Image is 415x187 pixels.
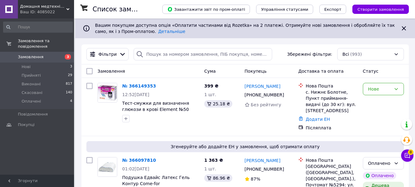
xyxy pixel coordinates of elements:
[22,73,41,78] span: Прийняті
[306,157,358,163] div: Нова Пошта
[134,48,272,60] input: Пошук за номером замовлення, ПІБ покупця, номером телефону, Email, номером накладної
[357,7,404,12] span: Створити замовлення
[204,166,216,171] span: 1 шт.
[261,7,308,12] span: Управління статусами
[287,51,332,57] span: Збережені фільтри:
[245,157,280,164] a: [PERSON_NAME]
[98,157,117,177] a: Фото товару
[204,174,232,182] div: 86.96 ₴
[122,83,156,88] a: № 366149353
[158,29,185,34] a: Детальніше
[363,69,379,74] span: Статус
[401,149,413,162] button: Чат з покупцем8
[306,125,358,131] div: Післяплата
[243,91,285,99] div: [PHONE_NUMBER]
[22,99,41,104] span: Оплачені
[98,83,117,103] a: Фото товару
[346,6,409,11] a: Створити замовлення
[122,92,149,97] span: 12:52[DATE]
[408,149,413,155] span: 8
[251,102,281,107] span: Без рейтингу
[368,86,391,92] div: Нове
[363,172,396,179] div: Оплачено
[20,9,74,15] div: Ваш ID: 4085022
[204,100,232,108] div: 25.18 ₴
[122,101,189,118] a: Тест-смужки для визначення глюкози в крові Element №50 Infopia
[162,5,250,14] button: Завантажити звіт по пром-оплаті
[324,7,342,12] span: Експорт
[98,69,125,74] span: Замовлення
[352,5,409,14] button: Створити замовлення
[98,157,117,177] img: Фото товару
[251,177,260,181] span: 87%
[306,117,330,122] a: Додати ЕН
[306,89,358,114] div: с. Нижнє Болотне, Пункт приймання-видачі (до 30 кг): вул. [STREET_ADDRESS]
[66,90,72,96] span: 140
[342,51,349,57] span: Всі
[70,99,72,104] span: 4
[298,69,344,74] span: Доставка та оплата
[319,5,347,14] button: Експорт
[204,158,223,163] span: 1 363 ₴
[204,92,216,97] span: 1 шт.
[70,64,72,70] span: 3
[204,69,216,74] span: Cума
[68,73,72,78] span: 29
[22,64,31,70] span: Нові
[18,112,48,117] span: Повідомлення
[65,54,71,59] span: 3
[256,5,313,14] button: Управління статусами
[18,122,35,128] span: Покупці
[66,81,72,87] span: 817
[95,23,395,34] span: Вашим покупцям доступна опція «Оплатити частинами від Rozetka» на 2 платежі. Отримуйте нові замов...
[18,54,44,60] span: Замовлення
[350,52,362,57] span: (993)
[20,4,66,9] span: Домашня медтехніка та ортопедичні товари
[22,81,41,87] span: Виконані
[93,6,155,13] h1: Список замовлень
[22,90,43,96] span: Скасовані
[98,83,117,102] img: Фото товару
[167,6,245,12] span: Завантажити звіт по пром-оплаті
[245,83,280,89] a: [PERSON_NAME]
[122,158,156,163] a: № 366097810
[89,144,401,150] span: Згенеруйте або додайте ЕН у замовлення, щоб отримати оплату
[98,51,117,57] span: Фільтри
[122,175,190,186] a: Подушка Едвайс Латекс Гель Контур Come-for
[3,22,73,33] input: Пошук
[368,160,391,167] div: Оплачено
[306,83,358,89] div: Нова Пошта
[122,166,149,171] span: 01:02[DATE]
[204,83,218,88] span: 399 ₴
[243,165,285,173] div: [PHONE_NUMBER]
[18,38,74,49] span: Замовлення та повідомлення
[245,69,267,74] span: Покупець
